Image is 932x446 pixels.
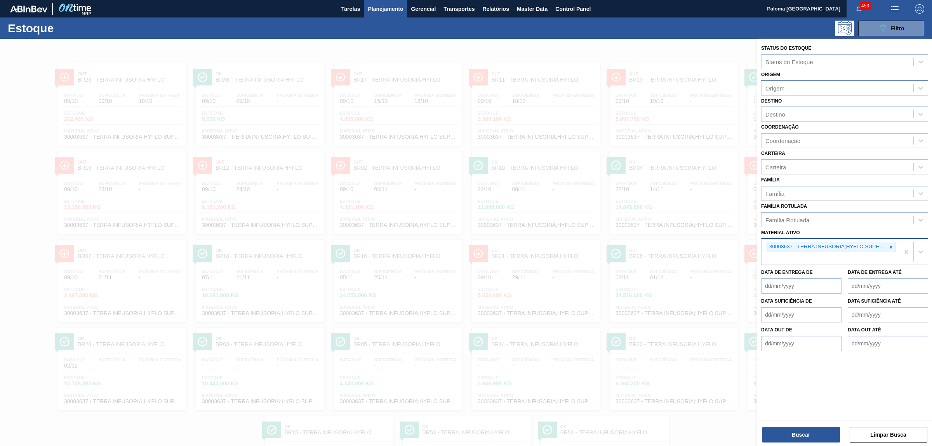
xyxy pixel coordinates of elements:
[761,307,842,322] input: dd/mm/yyyy
[411,4,436,14] span: Gerencial
[891,25,904,31] span: Filtro
[858,21,924,36] button: Filtro
[765,58,813,65] div: Status do Estoque
[765,138,800,144] div: Coordenação
[765,190,784,197] div: Família
[761,327,792,333] label: Data out de
[517,4,548,14] span: Master Data
[368,4,403,14] span: Planejamento
[847,3,871,14] button: Notificações
[765,164,786,170] div: Carteira
[767,242,887,252] div: 30003637 - TERRA INFUSORIA;HYFLO SUPER CEL
[860,2,871,10] span: 453
[555,4,591,14] span: Control Panel
[761,278,842,294] input: dd/mm/yyyy
[443,4,475,14] span: Transportes
[761,72,780,77] label: Origem
[765,85,784,91] div: Origem
[848,298,901,304] label: Data suficiência até
[915,4,924,14] img: Logout
[10,5,47,12] img: TNhmsLtSVTkK8tSr43FrP2fwEKptu5GPRR3wAAAABJRU5ErkJggg==
[835,21,854,36] div: Pogramando: nenhum usuário selecionado
[761,336,842,351] input: dd/mm/yyyy
[761,98,782,104] label: Destino
[761,270,813,275] label: Data de Entrega de
[765,111,785,118] div: Destino
[761,177,780,183] label: Família
[890,4,899,14] img: userActions
[482,4,509,14] span: Relatórios
[848,278,928,294] input: dd/mm/yyyy
[761,230,800,235] label: Material ativo
[761,298,812,304] label: Data suficiência de
[761,151,785,156] label: Carteira
[761,204,807,209] label: Família Rotulada
[8,24,128,33] h1: Estoque
[848,336,928,351] input: dd/mm/yyyy
[341,4,360,14] span: Tarefas
[761,124,799,130] label: Coordenação
[848,307,928,322] input: dd/mm/yyyy
[848,327,881,333] label: Data out até
[761,45,811,51] label: Status do Estoque
[765,216,809,223] div: Família Rotulada
[848,270,902,275] label: Data de Entrega até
